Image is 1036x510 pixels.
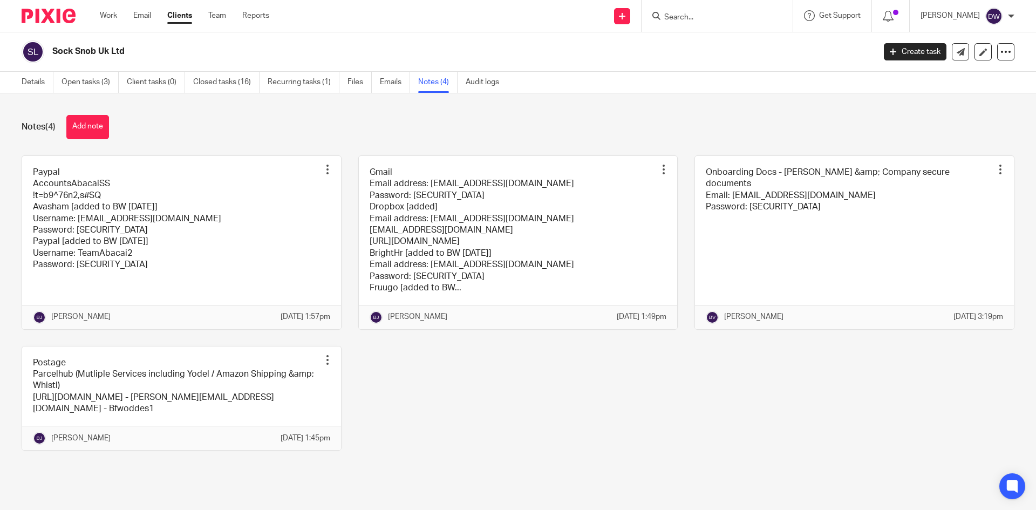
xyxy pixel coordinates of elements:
a: Audit logs [466,72,507,93]
p: [PERSON_NAME] [51,311,111,322]
p: [DATE] 1:49pm [617,311,666,322]
img: svg%3E [22,40,44,63]
a: Emails [380,72,410,93]
a: Recurring tasks (1) [268,72,339,93]
input: Search [663,13,760,23]
span: Get Support [819,12,861,19]
h2: Sock Snob Uk Ltd [52,46,705,57]
img: svg%3E [33,432,46,445]
a: Files [347,72,372,93]
span: (4) [45,123,56,131]
a: Clients [167,10,192,21]
img: Pixie [22,9,76,23]
a: Reports [242,10,269,21]
p: [DATE] 1:57pm [281,311,330,322]
img: svg%3E [985,8,1003,25]
p: [DATE] 3:19pm [953,311,1003,322]
button: Add note [66,115,109,139]
h1: Notes [22,121,56,133]
p: [DATE] 1:45pm [281,433,330,444]
a: Team [208,10,226,21]
img: svg%3E [33,311,46,324]
p: [PERSON_NAME] [724,311,783,322]
a: Details [22,72,53,93]
img: svg%3E [706,311,719,324]
a: Work [100,10,117,21]
a: Create task [884,43,946,60]
a: Email [133,10,151,21]
p: [PERSON_NAME] [921,10,980,21]
a: Closed tasks (16) [193,72,260,93]
p: [PERSON_NAME] [51,433,111,444]
a: Client tasks (0) [127,72,185,93]
img: svg%3E [370,311,383,324]
a: Open tasks (3) [62,72,119,93]
a: Notes (4) [418,72,458,93]
p: [PERSON_NAME] [388,311,447,322]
